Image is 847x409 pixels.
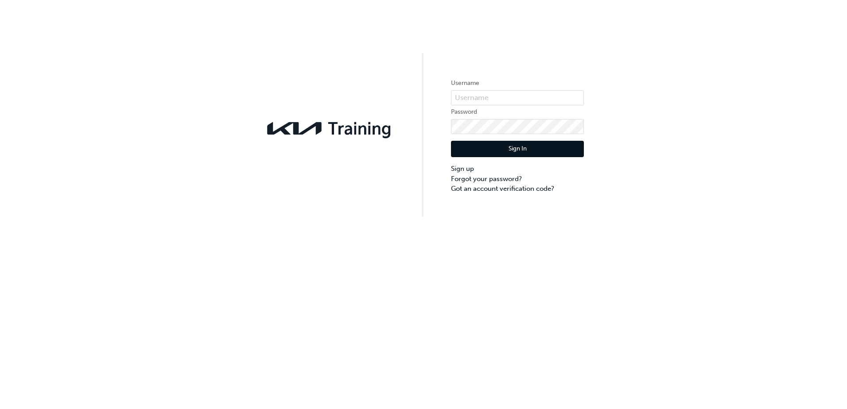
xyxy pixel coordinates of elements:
a: Got an account verification code? [451,184,584,194]
label: Username [451,78,584,89]
button: Sign In [451,141,584,158]
label: Password [451,107,584,117]
a: Sign up [451,164,584,174]
a: Forgot your password? [451,174,584,184]
img: kia-training [263,116,396,140]
input: Username [451,90,584,105]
